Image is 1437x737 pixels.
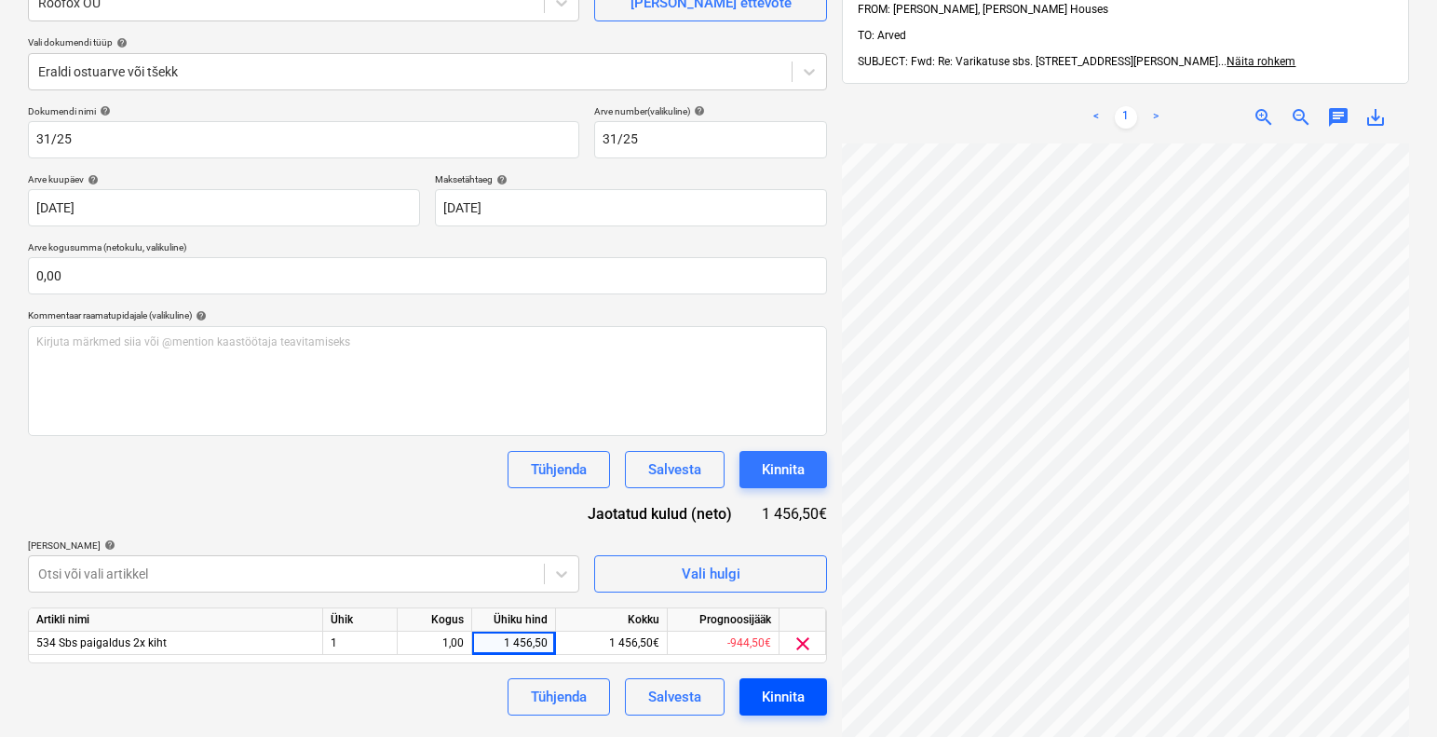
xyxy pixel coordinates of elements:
[1327,106,1349,129] span: chat
[1218,55,1295,68] span: ...
[1085,106,1107,129] a: Previous page
[739,451,827,488] button: Kinnita
[101,539,115,551] span: help
[1364,106,1387,129] span: save_alt
[29,608,323,632] div: Artikli nimi
[1227,55,1295,68] span: Näita rohkem
[762,457,805,482] div: Kinnita
[508,678,610,716] button: Tühjenda
[762,685,805,709] div: Kinnita
[531,457,587,482] div: Tühjenda
[28,105,579,117] div: Dokumendi nimi
[1253,106,1275,129] span: zoom_in
[1344,648,1437,737] iframe: Chat Widget
[1145,106,1167,129] a: Next page
[739,678,827,716] button: Kinnita
[480,632,548,655] div: 1 456,50
[28,539,579,552] div: [PERSON_NAME]
[594,555,827,593] button: Vali hulgi
[556,608,668,632] div: Kokku
[435,189,827,226] input: Tähtaega pole määratud
[508,451,610,488] button: Tühjenda
[668,632,780,655] div: -944,50€
[531,685,587,709] div: Tühjenda
[573,503,762,525] div: Jaotatud kulud (neto)
[84,174,99,185] span: help
[472,608,556,632] div: Ühiku hind
[113,37,128,48] span: help
[435,173,827,185] div: Maksetähtaeg
[398,608,472,632] div: Kogus
[493,174,508,185] span: help
[192,310,207,321] span: help
[28,257,827,294] input: Arve kogusumma (netokulu, valikuline)
[1115,106,1137,129] a: Page 1 is your current page
[28,173,420,185] div: Arve kuupäev
[594,121,827,158] input: Arve number
[28,36,827,48] div: Vali dokumendi tüüp
[858,3,1108,16] span: FROM: [PERSON_NAME], [PERSON_NAME] Houses
[690,105,705,116] span: help
[858,55,1218,68] span: SUBJECT: Fwd: Re: Varikatuse sbs. [STREET_ADDRESS][PERSON_NAME]
[1290,106,1312,129] span: zoom_out
[36,636,167,649] span: 534 Sbs paigaldus 2x kiht
[668,608,780,632] div: Prognoosijääk
[594,105,827,117] div: Arve number (valikuline)
[648,457,701,482] div: Salvesta
[762,503,827,525] div: 1 456,50€
[648,685,701,709] div: Salvesta
[405,632,464,655] div: 1,00
[323,632,398,655] div: 1
[28,309,827,321] div: Kommentaar raamatupidajale (valikuline)
[682,562,740,586] div: Vali hulgi
[96,105,111,116] span: help
[792,633,814,655] span: clear
[556,632,668,655] div: 1 456,50€
[28,241,827,257] p: Arve kogusumma (netokulu, valikuline)
[625,451,725,488] button: Salvesta
[28,121,579,158] input: Dokumendi nimi
[858,29,906,42] span: TO: Arved
[625,678,725,716] button: Salvesta
[28,189,420,226] input: Arve kuupäeva pole määratud.
[323,608,398,632] div: Ühik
